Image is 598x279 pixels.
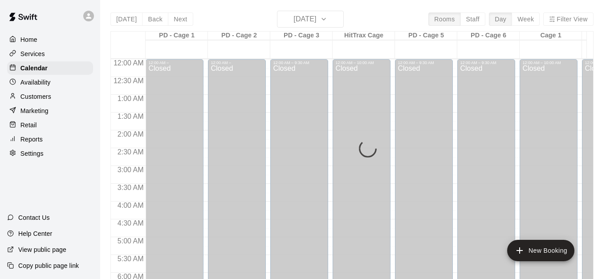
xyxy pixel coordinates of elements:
div: PD - Cage 3 [270,32,333,40]
div: 12:00 AM – 10:00 AM [522,61,575,65]
div: HitTrax Cage [333,32,395,40]
p: Contact Us [18,213,50,222]
div: PD - Cage 2 [208,32,270,40]
a: Settings [7,147,93,160]
p: Help Center [18,229,52,238]
div: PD - Cage 1 [146,32,208,40]
button: add [507,240,574,261]
a: Calendar [7,61,93,75]
span: 5:30 AM [115,255,146,263]
a: Reports [7,133,93,146]
span: 1:00 AM [115,95,146,102]
a: Availability [7,76,93,89]
span: 12:00 AM [111,59,146,67]
a: Customers [7,90,93,103]
span: 4:00 AM [115,202,146,209]
p: Marketing [20,106,49,115]
a: Marketing [7,104,93,117]
p: Retail [20,121,37,129]
p: Customers [20,92,51,101]
div: 12:00 AM – 10:00 AM [335,61,388,65]
div: 12:00 AM – 9:30 AM [273,61,325,65]
p: Calendar [20,64,48,73]
a: Home [7,33,93,46]
span: 3:30 AM [115,184,146,191]
a: Retail [7,118,93,132]
div: 12:00 AM – 9:30 AM [398,61,450,65]
span: 1:30 AM [115,113,146,120]
a: Services [7,47,93,61]
div: 12:00 AM – [148,61,201,65]
p: View public page [18,245,66,254]
div: 12:00 AM – [211,61,263,65]
p: Home [20,35,37,44]
span: 3:00 AM [115,166,146,174]
span: 2:00 AM [115,130,146,138]
div: 12:00 AM – 9:30 AM [460,61,513,65]
div: PD - Cage 5 [395,32,457,40]
span: 5:00 AM [115,237,146,245]
div: Cage 1 [520,32,582,40]
p: Reports [20,135,43,144]
p: Services [20,49,45,58]
span: 2:30 AM [115,148,146,156]
p: Settings [20,149,44,158]
div: PD - Cage 6 [457,32,520,40]
p: Copy public page link [18,261,79,270]
p: Availability [20,78,51,87]
span: 12:30 AM [111,77,146,85]
span: 4:30 AM [115,219,146,227]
